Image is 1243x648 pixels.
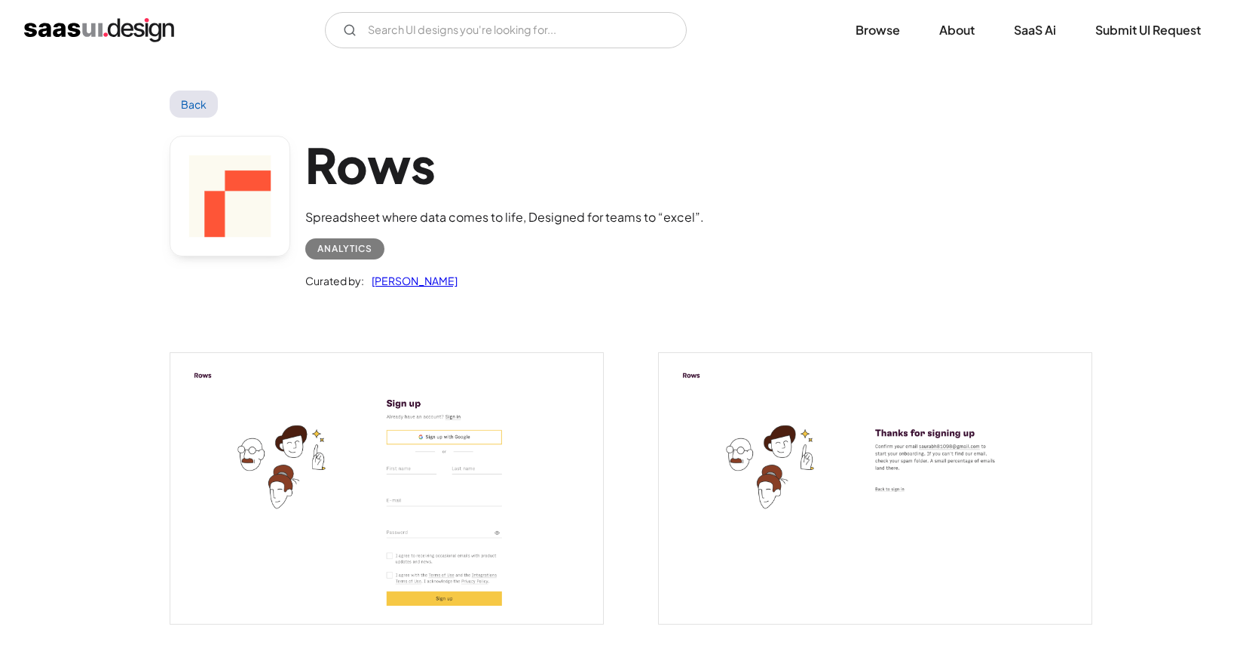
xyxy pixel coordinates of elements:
[170,353,603,624] img: 6402fc2b4dac793fb8372787_Rows%20Signup%20Screen.png
[364,272,458,290] a: [PERSON_NAME]
[1077,14,1219,47] a: Submit UI Request
[837,14,918,47] a: Browse
[305,272,364,290] div: Curated by:
[24,18,174,42] a: home
[659,353,1091,624] img: 6402fc354dac79149a373109_Rows%20Email%20Confirmation%20Screen.png
[996,14,1074,47] a: SaaS Ai
[305,208,704,226] div: Spreadsheet where data comes to life, Designed for teams to “excel”.
[325,12,687,48] form: Email Form
[325,12,687,48] input: Search UI designs you're looking for...
[659,353,1091,624] a: open lightbox
[305,136,704,194] h1: Rows
[921,14,993,47] a: About
[170,91,219,118] a: Back
[170,353,603,624] a: open lightbox
[317,240,372,258] div: Analytics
